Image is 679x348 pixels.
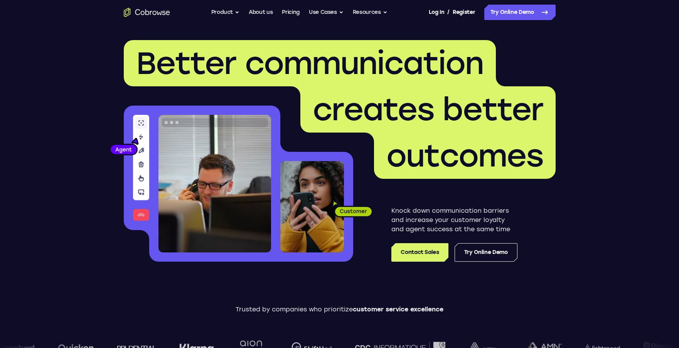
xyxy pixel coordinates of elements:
[158,115,271,252] img: A customer support agent talking on the phone
[391,243,448,262] a: Contact Sales
[391,206,517,234] p: Knock down communication barriers and increase your customer loyalty and agent success at the sam...
[313,91,543,128] span: creates better
[309,5,344,20] button: Use Cases
[453,5,475,20] a: Register
[353,5,388,20] button: Resources
[429,5,444,20] a: Log In
[447,8,450,17] span: /
[211,5,240,20] button: Product
[386,137,543,174] span: outcomes
[249,5,273,20] a: About us
[280,161,344,252] img: A customer holding their phone
[282,5,300,20] a: Pricing
[484,5,556,20] a: Try Online Demo
[455,243,517,262] a: Try Online Demo
[353,306,443,313] span: customer service excellence
[136,45,484,82] span: Better communication
[124,8,170,17] a: Go to the home page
